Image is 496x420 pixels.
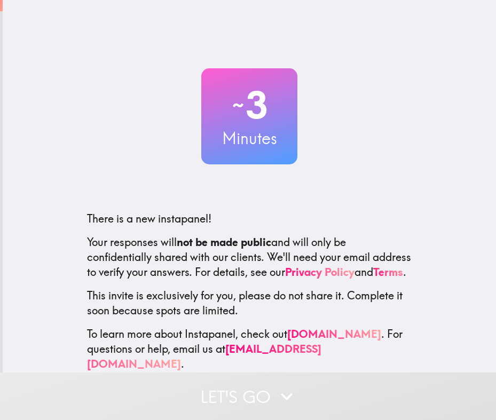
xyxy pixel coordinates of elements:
span: There is a new instapanel! [87,212,211,225]
a: [DOMAIN_NAME] [287,327,381,340]
p: To learn more about Instapanel, check out . For questions or help, email us at . [87,327,412,371]
a: Terms [373,265,403,279]
span: ~ [231,89,246,121]
p: Your responses will and will only be confidentially shared with our clients. We'll need your emai... [87,235,412,280]
b: not be made public [177,235,271,249]
p: This invite is exclusively for you, please do not share it. Complete it soon because spots are li... [87,288,412,318]
a: [EMAIL_ADDRESS][DOMAIN_NAME] [87,342,321,370]
a: Privacy Policy [285,265,355,279]
h3: Minutes [201,127,297,149]
h2: 3 [201,83,297,127]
